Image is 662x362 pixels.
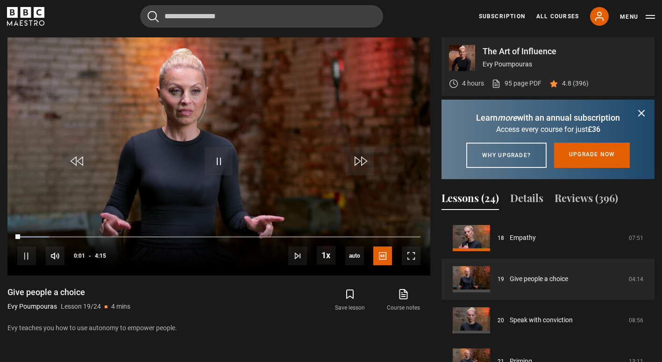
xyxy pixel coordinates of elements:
p: Evy Poumpouras [483,59,647,69]
a: All Courses [536,12,579,21]
p: Learn with an annual subscription [453,111,643,124]
h1: Give people a choice [7,287,130,298]
p: Evy teaches you how to use autonomy to empower people. [7,323,430,333]
div: Current quality: 720p [345,246,364,265]
p: Lesson 19/24 [61,302,101,311]
p: 4.8 (396) [562,79,589,88]
span: 0:01 [74,247,85,264]
a: Why upgrade? [466,143,547,168]
p: 4 mins [111,302,130,311]
span: £36 [588,125,600,134]
button: Reviews (396) [555,190,618,210]
a: Course notes [377,287,430,314]
button: Save lesson [323,287,377,314]
button: Toggle navigation [620,12,655,22]
span: auto [345,246,364,265]
video-js: Video Player [7,37,430,275]
i: more [498,113,517,123]
button: Playback Rate [317,246,335,265]
a: 95 page PDF [491,79,541,88]
button: Mute [46,246,64,265]
svg: BBC Maestro [7,7,44,26]
button: Captions [373,246,392,265]
a: Speak with conviction [510,315,573,325]
div: Progress Bar [17,236,420,238]
button: Details [510,190,543,210]
span: 4:15 [95,247,106,264]
a: Empathy [510,233,536,243]
input: Search [140,5,383,28]
button: Next Lesson [288,246,307,265]
span: - [89,253,91,259]
button: Fullscreen [402,246,420,265]
button: Lessons (24) [441,190,499,210]
p: Evy Poumpouras [7,302,57,311]
button: Pause [17,246,36,265]
a: Upgrade now [554,143,630,168]
button: Submit the search query [148,11,159,22]
a: Give people a choice [510,274,568,284]
a: Subscription [479,12,525,21]
p: 4 hours [462,79,484,88]
p: Access every course for just [453,124,643,135]
p: The Art of Influence [483,47,647,56]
